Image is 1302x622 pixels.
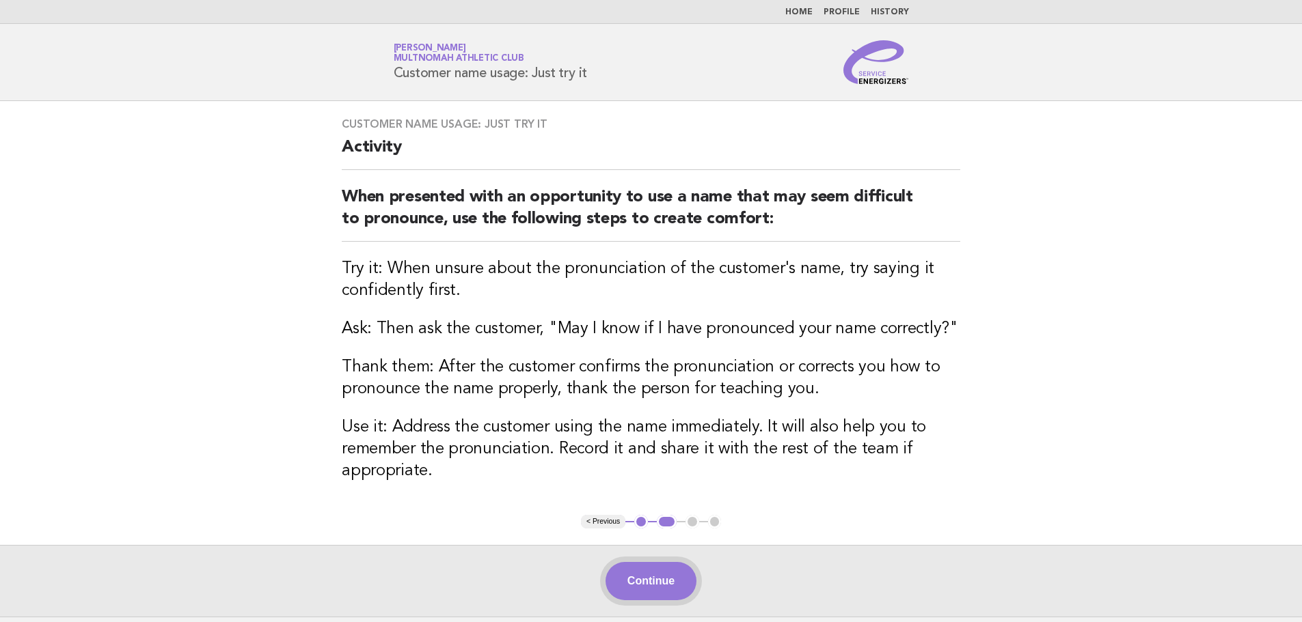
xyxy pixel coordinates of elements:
[843,40,909,84] img: Service Energizers
[634,515,648,528] button: 1
[342,416,960,482] h3: Use it: Address the customer using the name immediately. It will also help you to remember the pr...
[342,117,960,131] h3: Customer name usage: Just try it
[394,44,587,80] h1: Customer name usage: Just try it
[342,356,960,400] h3: Thank them: After the customer confirms the pronunciation or corrects you how to pronounce the na...
[657,515,677,528] button: 2
[394,55,524,63] span: Multnomah Athletic Club
[871,8,909,16] a: History
[606,562,696,600] button: Continue
[342,318,960,340] h3: Ask: Then ask the customer, "May I know if I have pronounced your name correctly?"
[824,8,860,16] a: Profile
[342,186,960,242] h2: When presented with an opportunity to use a name that may seem difficult to pronounce, use the fo...
[342,137,960,170] h2: Activity
[581,515,625,528] button: < Previous
[342,258,960,302] h3: Try it: When unsure about the pronunciation of the customer's name, try saying it confidently first.
[394,44,524,63] a: [PERSON_NAME]Multnomah Athletic Club
[785,8,813,16] a: Home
